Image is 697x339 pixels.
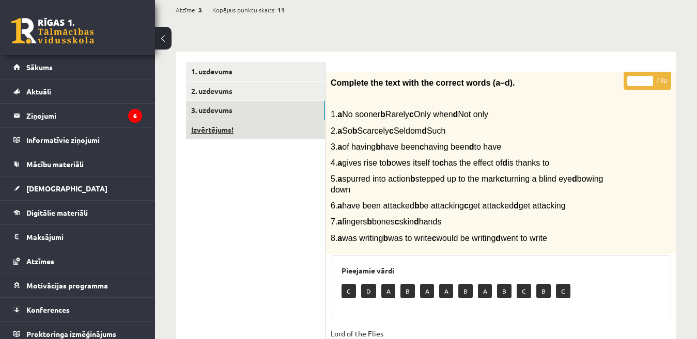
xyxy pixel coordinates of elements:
span: 3. of having have been having been to have [331,142,501,151]
b: b [376,142,381,151]
p: B [497,284,512,298]
a: Konferences [13,298,142,321]
span: Kopējais punktu skaits: [212,2,276,18]
span: Atzīme: [176,2,197,18]
a: Motivācijas programma [13,273,142,297]
b: d [469,142,474,151]
b: b [383,234,388,243]
b: a [337,174,342,183]
span: 7. fingers bones skin hands [331,217,441,226]
b: a [337,158,342,167]
span: Konferences [26,305,70,314]
p: B [536,284,551,298]
b: d [495,234,501,243]
b: d [422,126,427,135]
b: b [414,201,420,210]
a: Maksājumi [13,225,142,249]
p: D [361,284,376,298]
p: C [342,284,356,298]
b: a [337,201,342,210]
b: d [514,201,519,210]
span: 4. gives rise to owes itself to has the effect of is thanks to [331,158,549,167]
span: 3 [198,2,202,18]
a: Mācību materiāli [13,152,142,176]
legend: Informatīvie ziņojumi [26,128,142,152]
b: c [389,126,394,135]
a: Aktuāli [13,79,142,103]
b: a [337,110,342,119]
a: 1. uzdevums [186,62,325,81]
p: B [400,284,415,298]
b: a [337,234,342,243]
span: Atzīmes [26,256,54,266]
b: b [380,110,385,119]
b: d [572,174,577,183]
legend: Maksājumi [26,225,142,249]
b: c [432,234,437,243]
span: Digitālie materiāli [26,208,88,217]
b: c [464,201,469,210]
span: Complete the text with the correct words (a–d). [331,78,515,87]
span: Mācību materiāli [26,159,84,169]
span: [DEMOGRAPHIC_DATA] [26,184,107,193]
a: Izvērtējums! [186,120,325,139]
a: Sākums [13,55,142,79]
p: A [420,284,434,298]
b: c [395,217,399,226]
p: C [556,284,570,298]
b: d [453,110,458,119]
span: Aktuāli [26,87,51,96]
a: Digitālie materiāli [13,201,142,224]
b: a [337,126,342,135]
b: b [367,217,372,226]
i: 6 [128,109,142,123]
legend: Ziņojumi [26,104,142,127]
span: 1. No sooner Rarely Only when Not only [331,110,488,119]
span: 11 [277,2,285,18]
b: b [352,126,358,135]
a: Atzīmes [13,249,142,273]
b: c [500,174,504,183]
a: 3. uzdevums [186,101,325,120]
b: a [337,142,342,151]
span: Motivācijas programma [26,281,108,290]
span: 6. have been attacked be attacking get attacked get attacking [331,201,566,210]
b: b [386,158,392,167]
span: 8. was writing was to write would be writing went to write [331,234,547,243]
p: A [439,284,453,298]
p: A [381,284,395,298]
p: / 8p [624,72,671,90]
span: 5. spurred into action stepped up to the mark turning a blind eye bowing down [331,174,603,194]
p: B [458,284,473,298]
b: b [410,174,415,183]
span: Sākums [26,62,53,72]
a: Rīgas 1. Tālmācības vidusskola [11,18,94,44]
h3: Pieejamie vārdi [342,266,660,275]
a: [DEMOGRAPHIC_DATA] [13,176,142,200]
b: d [502,158,507,167]
b: a [337,217,342,226]
p: C [517,284,531,298]
a: 2. uzdevums [186,82,325,101]
b: c [409,110,414,119]
a: Ziņojumi6 [13,104,142,127]
b: c [439,158,444,167]
b: d [414,217,419,226]
b: c [420,142,424,151]
a: Informatīvie ziņojumi [13,128,142,152]
span: 2. So Scarcely Seldom Such [331,126,445,135]
p: A [478,284,492,298]
span: Proktoringa izmēģinājums [26,329,116,338]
